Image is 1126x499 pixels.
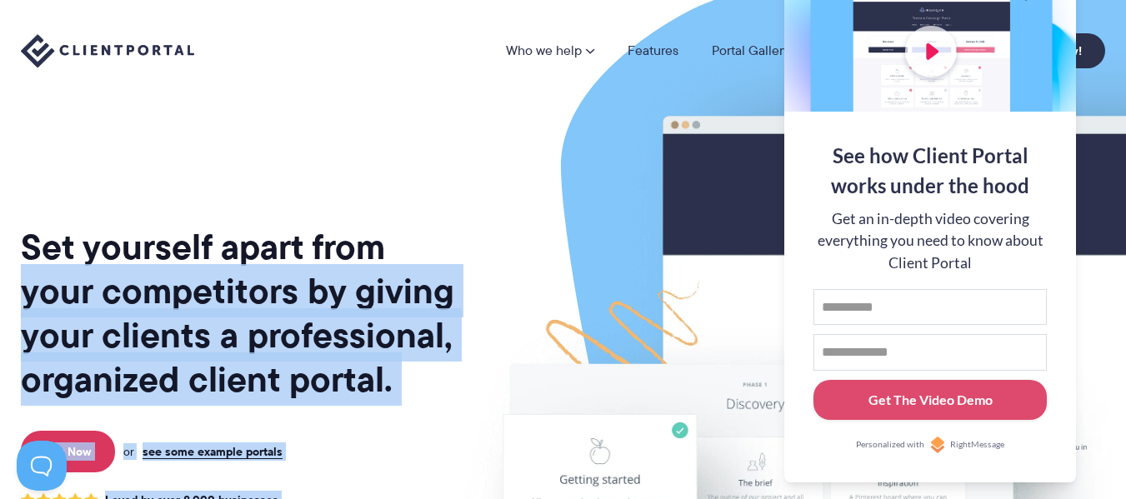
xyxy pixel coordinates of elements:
[813,208,1047,274] div: Get an in-depth video covering everything you need to know about Client Portal
[813,437,1047,453] a: Personalized withRightMessage
[856,438,924,452] span: Personalized with
[21,225,454,402] h1: Set yourself apart from your competitors by giving your clients a professional, organized client ...
[628,44,678,57] a: Features
[123,444,134,459] span: or
[929,437,946,453] img: Personalized with RightMessage
[813,141,1047,201] div: See how Client Portal works under the hood
[17,441,67,491] iframe: Toggle Customer Support
[868,390,993,410] div: Get The Video Demo
[712,44,790,57] a: Portal Gallery
[21,431,115,472] a: Buy Now
[813,380,1047,421] button: Get The Video Demo
[950,438,1004,452] span: RightMessage
[506,44,594,57] a: Who we help
[143,444,283,459] a: see some example portals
